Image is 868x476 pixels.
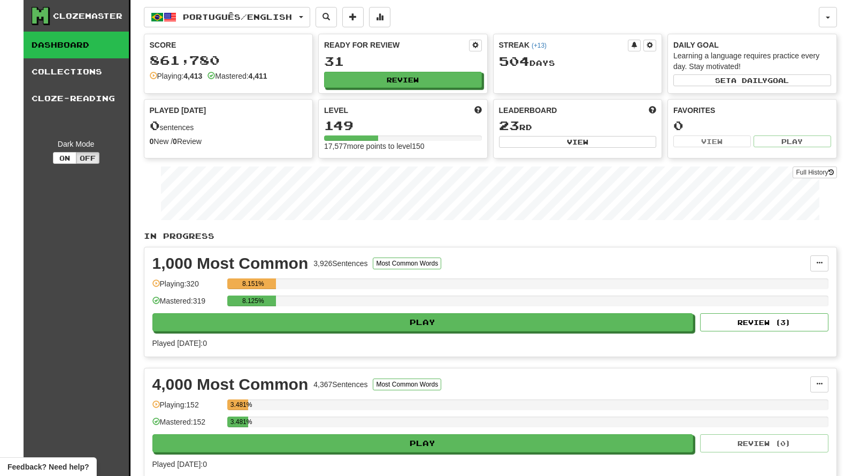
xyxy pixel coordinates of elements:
a: Dashboard [24,32,129,58]
div: 8.151% [231,278,276,289]
div: 861,780 [150,54,308,67]
strong: 4,413 [183,72,202,80]
button: Off [76,152,99,164]
button: Add sentence to collection [342,7,364,27]
span: Level [324,105,348,116]
span: Played [DATE] [150,105,206,116]
span: 23 [499,118,519,133]
div: 1,000 Most Common [152,255,309,271]
strong: 0 [173,137,177,146]
div: Clozemaster [53,11,122,21]
span: 504 [499,54,529,69]
div: 31 [324,55,482,68]
div: 4,000 Most Common [152,376,309,392]
a: (+13) [532,42,547,49]
button: Most Common Words [373,379,441,390]
div: Score [150,40,308,50]
button: Search sentences [316,7,337,27]
div: 8.125% [231,296,276,306]
div: rd [499,119,657,133]
a: Full History [793,167,836,178]
button: Play [754,135,831,147]
button: Play [152,313,694,331]
button: Review (0) [700,434,828,452]
button: On [53,152,76,164]
button: View [499,136,657,148]
strong: 0 [150,137,154,146]
div: 3.481% [231,417,248,427]
div: 3.481% [231,399,248,410]
button: More stats [369,7,390,27]
div: Mastered: 152 [152,417,222,434]
div: Mastered: 319 [152,296,222,313]
div: New / Review [150,136,308,147]
span: Played [DATE]: 0 [152,460,207,469]
span: a daily [731,77,767,84]
span: Leaderboard [499,105,557,116]
div: Ready for Review [324,40,469,50]
div: 0 [673,119,831,132]
span: Open feedback widget [7,462,89,472]
div: Streak [499,40,628,50]
p: In Progress [144,231,837,241]
div: Learning a language requires practice every day. Stay motivated! [673,50,831,72]
span: This week in points, UTC [649,105,656,116]
div: 17,577 more points to level 150 [324,141,482,152]
div: Mastered: [208,71,267,81]
div: Playing: [150,71,203,81]
div: sentences [150,119,308,133]
div: Favorites [673,105,831,116]
div: Dark Mode [32,139,121,149]
a: Collections [24,58,129,85]
button: Review (3) [700,313,828,331]
span: Score more points to level up [474,105,482,116]
button: Review [324,72,482,88]
div: Playing: 320 [152,278,222,296]
a: Cloze-Reading [24,85,129,112]
div: Daily Goal [673,40,831,50]
div: 4,367 Sentences [313,379,367,390]
button: Play [152,434,694,452]
div: 149 [324,119,482,132]
div: Day s [499,55,657,69]
button: View [673,135,751,147]
span: 0 [150,118,160,133]
span: Português / English [183,12,292,21]
strong: 4,411 [249,72,267,80]
button: Most Common Words [373,258,441,269]
button: Seta dailygoal [673,74,831,86]
div: 3,926 Sentences [313,258,367,269]
div: Playing: 152 [152,399,222,417]
span: Played [DATE]: 0 [152,339,207,347]
button: Português/English [144,7,310,27]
